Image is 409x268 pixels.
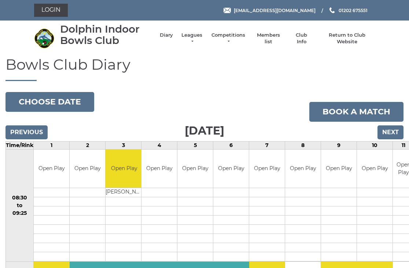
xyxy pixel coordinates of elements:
[106,141,141,149] td: 3
[141,141,177,149] td: 4
[160,32,173,38] a: Diary
[211,32,246,45] a: Competitions
[249,150,285,188] td: Open Play
[5,92,94,112] button: Choose date
[34,28,54,48] img: Dolphin Indoor Bowls Club
[6,149,34,262] td: 08:30 to 09:25
[249,141,285,149] td: 7
[5,125,48,139] input: Previous
[224,8,231,13] img: Email
[5,56,404,81] h1: Bowls Club Diary
[253,32,283,45] a: Members list
[60,23,152,46] div: Dolphin Indoor Bowls Club
[321,141,357,149] td: 9
[291,32,312,45] a: Club Info
[177,141,213,149] td: 5
[329,7,335,13] img: Phone us
[34,4,68,17] a: Login
[6,141,34,149] td: Time/Rink
[285,150,321,188] td: Open Play
[177,150,213,188] td: Open Play
[328,7,368,14] a: Phone us 01202 675551
[309,102,404,122] a: Book a match
[234,7,316,13] span: [EMAIL_ADDRESS][DOMAIN_NAME]
[34,141,70,149] td: 1
[285,141,321,149] td: 8
[34,150,69,188] td: Open Play
[70,141,106,149] td: 2
[213,150,249,188] td: Open Play
[320,32,375,45] a: Return to Club Website
[70,150,105,188] td: Open Play
[357,141,393,149] td: 10
[106,150,143,188] td: Open Play
[377,125,404,139] input: Next
[106,188,143,197] td: [PERSON_NAME]
[180,32,203,45] a: Leagues
[224,7,316,14] a: Email [EMAIL_ADDRESS][DOMAIN_NAME]
[213,141,249,149] td: 6
[357,150,393,188] td: Open Play
[339,7,368,13] span: 01202 675551
[141,150,177,188] td: Open Play
[321,150,357,188] td: Open Play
